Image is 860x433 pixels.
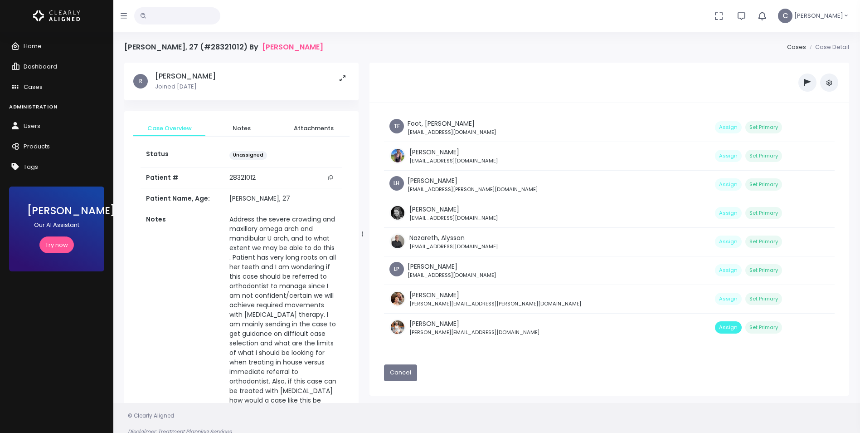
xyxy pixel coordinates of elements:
button: Assign [715,207,742,219]
div: Foot, [PERSON_NAME] [408,119,496,136]
th: Patient Name, Age: [141,188,224,209]
span: Case Overview [141,124,198,133]
h5: [PERSON_NAME] [155,72,216,81]
button: Assign [715,178,742,191]
button: Set Primary [745,264,782,276]
img: Logo Horizontal [33,6,80,25]
span: LH [389,176,404,191]
p: Joined [DATE] [155,82,216,91]
th: Patient # [141,167,224,188]
img: Header Avatar [389,290,406,307]
a: Try now [39,236,74,253]
small: [EMAIL_ADDRESS][DOMAIN_NAME] [408,128,496,136]
span: R [133,74,148,89]
span: Dashboard [24,62,57,71]
p: Our AI Assistant [27,221,86,230]
div: [PERSON_NAME] [408,262,496,279]
span: [PERSON_NAME] [794,11,843,20]
small: [PERSON_NAME][EMAIL_ADDRESS][PERSON_NAME][DOMAIN_NAME] [409,300,581,308]
button: Set Primary [745,150,782,162]
div: scrollable content [124,63,359,406]
div: [PERSON_NAME] [409,319,539,336]
button: Set Primary [745,178,782,191]
div: scrollable content [384,118,835,349]
button: Set Primary [745,321,782,334]
a: Cases [787,43,806,51]
span: C [778,9,792,23]
div: Nazareth, Alysson [409,233,498,251]
span: TF [389,119,404,133]
span: Cases [24,83,43,91]
th: Status [141,144,224,167]
button: Set Primary [745,121,782,133]
small: [EMAIL_ADDRESS][PERSON_NAME][DOMAIN_NAME] [408,186,538,193]
small: [EMAIL_ADDRESS][DOMAIN_NAME] [408,271,496,279]
div: [PERSON_NAME] [408,176,538,193]
td: 28321012 [224,167,342,188]
small: [EMAIL_ADDRESS][DOMAIN_NAME] [409,157,498,165]
button: Assign [715,236,742,248]
button: Assign [715,264,742,276]
img: Header Avatar [389,205,406,221]
td: [PERSON_NAME], 27 [224,188,342,209]
span: LP [389,262,404,276]
small: [EMAIL_ADDRESS][DOMAIN_NAME] [409,214,498,222]
button: Assign [715,121,742,133]
img: Header Avatar [389,148,406,164]
button: Assign [715,321,742,334]
span: Attachments [285,124,342,133]
span: Home [24,42,42,50]
span: Notes [213,124,270,133]
img: Header Avatar [389,233,406,250]
span: Tags [24,162,38,171]
img: Header Avatar [389,319,406,335]
button: Assign [715,293,742,305]
small: [EMAIL_ADDRESS][DOMAIN_NAME] [409,243,498,251]
button: Set Primary [745,293,782,305]
li: Case Detail [806,43,849,52]
span: Products [24,142,50,151]
button: Cancel [384,364,417,381]
div: [PERSON_NAME] [409,148,498,165]
small: [PERSON_NAME][EMAIL_ADDRESS][DOMAIN_NAME] [409,329,539,336]
span: Unassigned [229,151,267,160]
div: [PERSON_NAME] [409,205,498,222]
button: Assign [715,150,742,162]
button: Set Primary [745,236,782,248]
span: Users [24,122,40,130]
h3: [PERSON_NAME] [27,205,86,217]
div: [PERSON_NAME] [409,290,581,308]
a: [PERSON_NAME] [262,43,323,51]
button: Set Primary [745,207,782,219]
h4: [PERSON_NAME], 27 (#28321012) By [124,43,323,51]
